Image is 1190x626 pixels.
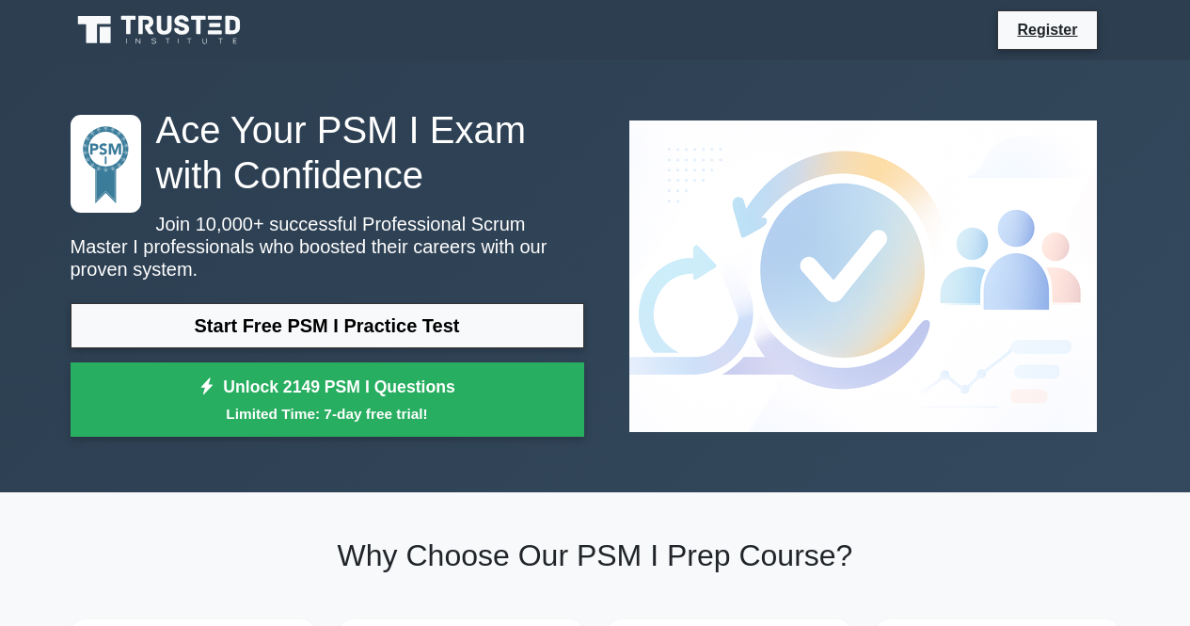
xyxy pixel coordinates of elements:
[71,362,584,438] a: Unlock 2149 PSM I QuestionsLimited Time: 7-day free trial!
[71,213,584,281] p: Join 10,000+ successful Professional Scrum Master I professionals who boosted their careers with ...
[71,303,584,348] a: Start Free PSM I Practice Test
[94,403,561,425] small: Limited Time: 7-day free trial!
[614,105,1112,447] img: Professional Scrum Master I Preview
[1006,18,1088,41] a: Register
[71,538,1120,573] h2: Why Choose Our PSM I Prep Course?
[71,107,584,198] h1: Ace Your PSM I Exam with Confidence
